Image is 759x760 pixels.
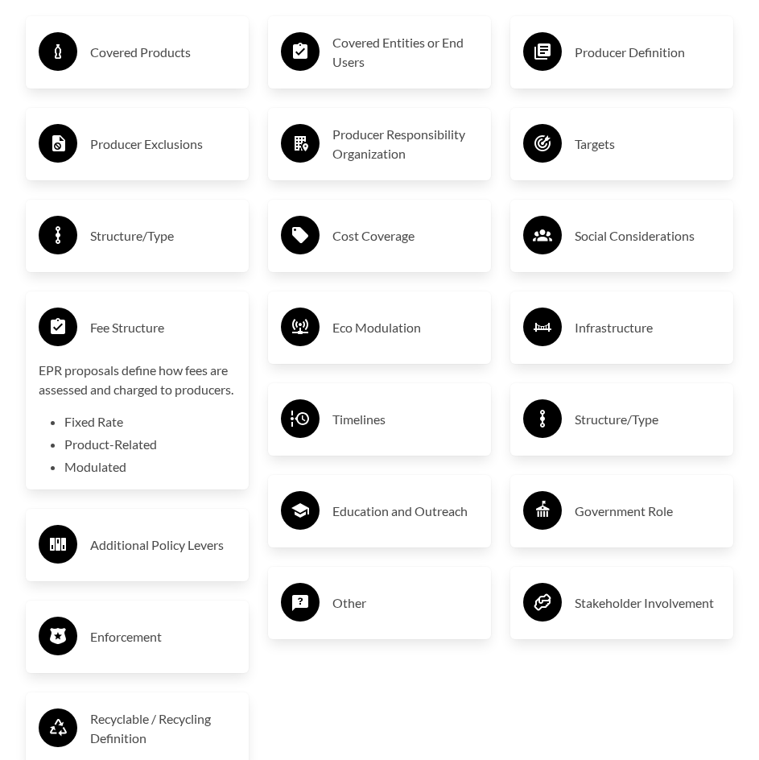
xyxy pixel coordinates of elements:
[332,315,478,341] h3: Eco Modulation
[332,125,478,163] h3: Producer Responsibility Organization
[64,412,236,432] li: Fixed Rate
[64,457,236,477] li: Modulated
[332,33,478,72] h3: Covered Entities or End Users
[39,361,236,399] p: EPR proposals define how fees are assessed and charged to producers.
[575,131,720,157] h3: Targets
[575,39,720,65] h3: Producer Definition
[575,590,720,616] h3: Stakeholder Involvement
[90,131,236,157] h3: Producer Exclusions
[332,590,478,616] h3: Other
[90,709,236,748] h3: Recyclable / Recycling Definition
[575,315,720,341] h3: Infrastructure
[90,39,236,65] h3: Covered Products
[90,315,236,341] h3: Fee Structure
[90,624,236,650] h3: Enforcement
[332,407,478,432] h3: Timelines
[575,407,720,432] h3: Structure/Type
[575,498,720,524] h3: Government Role
[332,223,478,249] h3: Cost Coverage
[332,498,478,524] h3: Education and Outreach
[90,223,236,249] h3: Structure/Type
[64,435,236,454] li: Product-Related
[90,532,236,558] h3: Additional Policy Levers
[575,223,720,249] h3: Social Considerations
